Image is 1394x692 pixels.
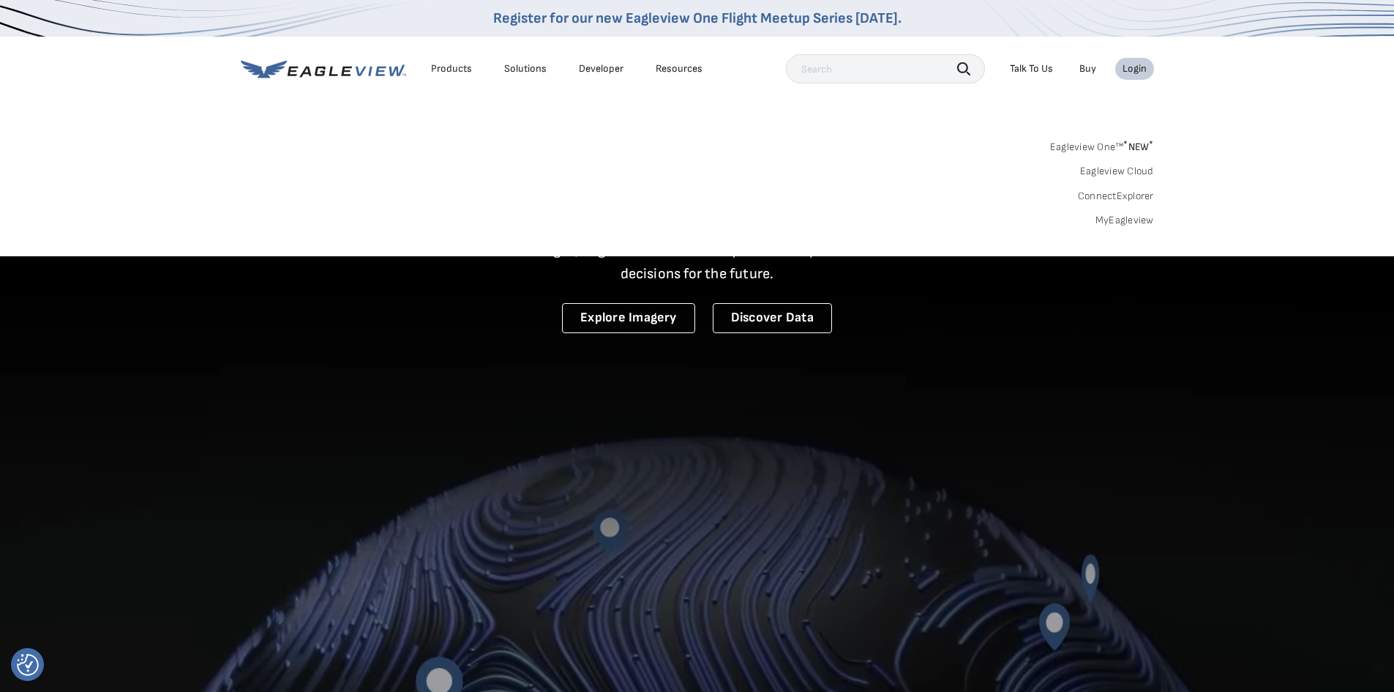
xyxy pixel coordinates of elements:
a: Eagleview Cloud [1080,165,1154,178]
div: Talk To Us [1010,62,1053,75]
div: Products [431,62,472,75]
a: Developer [579,62,623,75]
button: Consent Preferences [17,654,39,676]
a: Buy [1079,62,1096,75]
div: Resources [656,62,702,75]
div: Login [1123,62,1147,75]
a: Discover Data [713,303,832,333]
a: MyEagleview [1095,214,1154,227]
a: ConnectExplorer [1078,190,1154,203]
a: Eagleview One™*NEW* [1050,136,1154,153]
a: Register for our new Eagleview One Flight Meetup Series [DATE]. [493,10,902,27]
div: Solutions [504,62,547,75]
a: Explore Imagery [562,303,695,333]
span: NEW [1123,141,1153,153]
input: Search [786,54,985,83]
img: Revisit consent button [17,654,39,676]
